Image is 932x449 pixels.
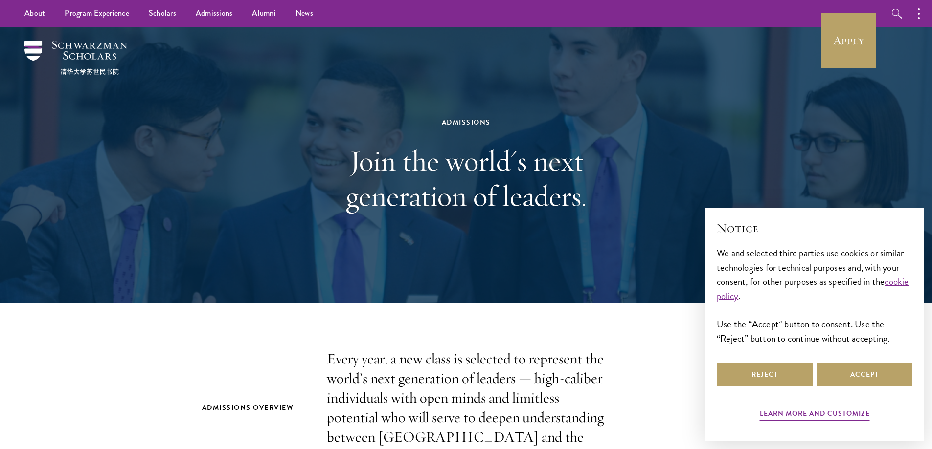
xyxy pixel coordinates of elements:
h2: Admissions Overview [202,402,307,414]
button: Learn more and customize [760,407,870,423]
a: cookie policy [717,275,909,303]
button: Accept [817,363,912,386]
a: Apply [821,13,876,68]
h2: Notice [717,220,912,236]
img: Schwarzman Scholars [24,41,127,75]
div: Admissions [297,116,635,128]
div: We and selected third parties use cookies or similar technologies for technical purposes and, wit... [717,246,912,345]
button: Reject [717,363,813,386]
h1: Join the world's next generation of leaders. [297,143,635,214]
